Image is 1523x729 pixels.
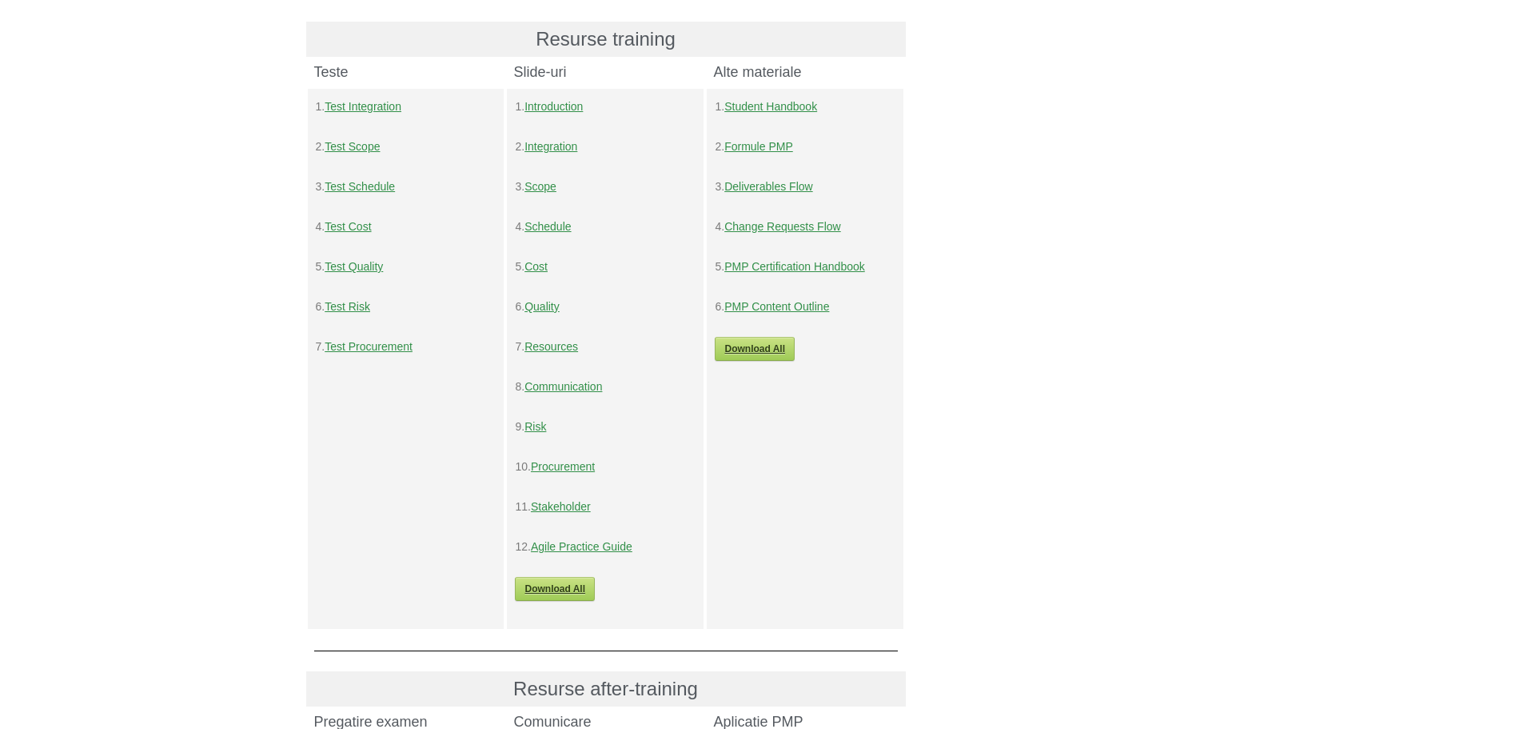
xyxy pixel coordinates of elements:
[715,257,895,277] p: 5.
[715,97,895,117] p: 1.
[515,177,696,197] p: 3.
[724,140,793,153] a: Formule PMP
[515,537,696,557] p: 12.
[515,137,696,157] p: 2.
[325,260,383,273] a: Test Quality
[325,340,413,353] a: Test Procurement
[524,140,577,153] a: Integration
[724,300,829,313] a: PMP Content Outline
[524,180,556,193] a: Scope
[316,257,496,277] p: 5.
[515,457,696,477] p: 10.
[316,97,496,117] p: 1.
[713,65,897,79] h4: Alte materiale
[515,97,696,117] p: 1.
[314,679,898,699] h3: Resurse after-training
[531,460,595,473] a: Procurement
[715,137,895,157] p: 2.
[316,297,496,317] p: 6.
[325,140,380,153] a: Test Scope
[325,300,370,313] a: Test Risk
[715,217,895,237] p: 4.
[314,30,898,49] h3: Resurse training
[724,220,841,233] a: Change Requests Flow
[715,337,795,361] a: Download All
[515,377,696,397] p: 8.
[515,297,696,317] p: 6.
[515,577,595,601] a: Download All
[715,177,895,197] p: 3.
[531,540,632,553] a: Agile Practice Guide
[515,337,696,357] p: 7.
[531,500,591,513] a: Stakeholder
[524,260,548,273] a: Cost
[513,715,697,729] h4: Comunicare
[524,380,602,393] a: Communication
[715,297,895,317] p: 6.
[524,220,571,233] a: Schedule
[724,260,865,273] a: PMP Certification Handbook
[515,257,696,277] p: 5.
[316,217,496,237] p: 4.
[314,715,498,729] h4: Pregatire examen
[515,417,696,437] p: 9.
[325,220,371,233] a: Test Cost
[724,180,812,193] a: Deliverables Flow
[515,217,696,237] p: 4.
[713,715,897,729] h4: Aplicatie PMP
[524,300,560,313] a: Quality
[524,340,578,353] a: Resources
[515,497,696,517] p: 11.
[724,100,817,113] a: Student Handbook
[316,177,496,197] p: 3.
[524,100,583,113] a: Introduction
[325,100,401,113] a: Test Integration
[513,65,697,79] h4: Slide-uri
[316,337,496,357] p: 7.
[314,65,498,79] h4: Teste
[325,180,395,193] a: Test Schedule
[316,137,496,157] p: 2.
[524,420,546,433] a: Risk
